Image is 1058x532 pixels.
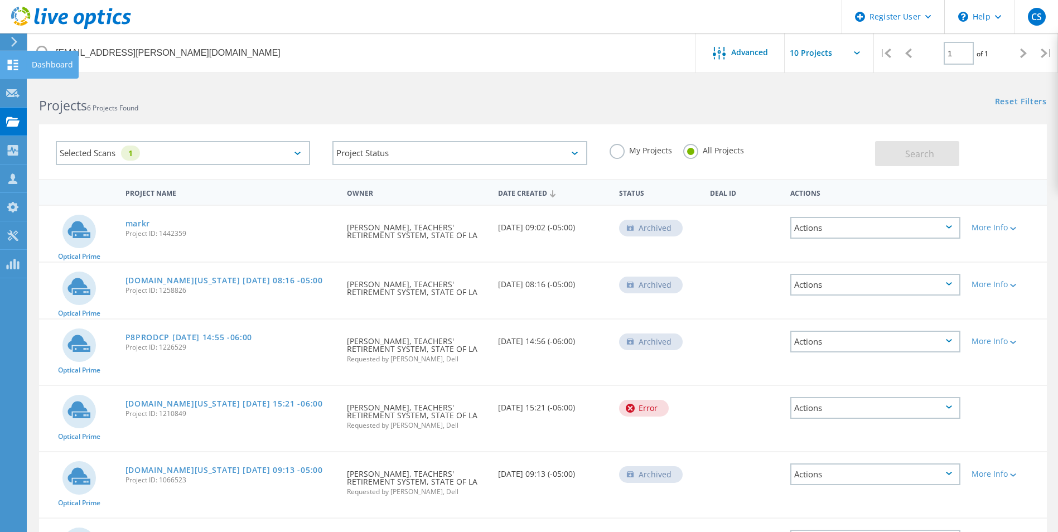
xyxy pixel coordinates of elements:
a: Reset Filters [995,98,1047,107]
div: Error [619,400,669,417]
span: Optical Prime [58,367,100,374]
div: Status [613,182,704,202]
div: [DATE] 15:21 (-06:00) [492,386,613,423]
span: Optical Prime [58,500,100,506]
span: Project ID: 1258826 [125,287,336,294]
div: More Info [972,470,1041,478]
span: Project ID: 1066523 [125,477,336,483]
span: Optical Prime [58,253,100,260]
div: Actions [790,217,960,239]
b: Projects [39,96,87,114]
div: [DATE] 09:02 (-05:00) [492,206,613,243]
div: 1 [121,146,140,161]
div: Project Status [332,141,587,165]
div: More Info [972,224,1041,231]
div: Archived [619,333,683,350]
div: [PERSON_NAME], TEACHERS' RETIREMENT SYSTEM, STATE OF LA [341,320,492,374]
span: Project ID: 1210849 [125,410,336,417]
span: Optical Prime [58,433,100,440]
div: Owner [341,182,492,202]
a: Live Optics Dashboard [11,23,131,31]
span: 6 Projects Found [87,103,138,113]
span: Project ID: 1442359 [125,230,336,237]
a: [DOMAIN_NAME][US_STATE] [DATE] 09:13 -05:00 [125,466,323,474]
div: More Info [972,280,1041,288]
span: Advanced [731,49,768,56]
a: markr [125,220,151,228]
div: Deal Id [704,182,785,202]
div: [DATE] 14:56 (-06:00) [492,320,613,356]
div: Archived [619,277,683,293]
div: More Info [972,337,1041,345]
div: [DATE] 09:13 (-05:00) [492,452,613,489]
span: of 1 [977,49,988,59]
div: Actions [785,182,966,202]
div: [DATE] 08:16 (-05:00) [492,263,613,299]
div: [PERSON_NAME], TEACHERS' RETIREMENT SYSTEM, STATE OF LA [341,206,492,250]
a: [DOMAIN_NAME][US_STATE] [DATE] 08:16 -05:00 [125,277,323,284]
a: P8PRODCP [DATE] 14:55 -06:00 [125,333,253,341]
div: Dashboard [32,61,73,69]
span: CS [1031,12,1042,21]
div: Selected Scans [56,141,310,165]
span: Requested by [PERSON_NAME], Dell [347,489,487,495]
div: | [1035,33,1058,73]
span: Optical Prime [58,310,100,317]
span: Search [905,148,934,160]
div: Project Name [120,182,342,202]
svg: \n [958,12,968,22]
a: [DOMAIN_NAME][US_STATE] [DATE] 15:21 -06:00 [125,400,323,408]
div: Archived [619,466,683,483]
div: | [874,33,897,73]
div: Actions [790,331,960,352]
span: Requested by [PERSON_NAME], Dell [347,422,487,429]
label: My Projects [610,144,672,154]
div: Archived [619,220,683,236]
div: Date Created [492,182,613,203]
div: [PERSON_NAME], TEACHERS' RETIREMENT SYSTEM, STATE OF LA [341,386,492,440]
div: Actions [790,397,960,419]
div: Actions [790,274,960,296]
div: [PERSON_NAME], TEACHERS' RETIREMENT SYSTEM, STATE OF LA [341,263,492,307]
span: Requested by [PERSON_NAME], Dell [347,356,487,362]
span: Project ID: 1226529 [125,344,336,351]
div: [PERSON_NAME], TEACHERS' RETIREMENT SYSTEM, STATE OF LA [341,452,492,506]
button: Search [875,141,959,166]
div: Actions [790,463,960,485]
label: All Projects [683,144,744,154]
input: Search projects by name, owner, ID, company, etc [28,33,696,72]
